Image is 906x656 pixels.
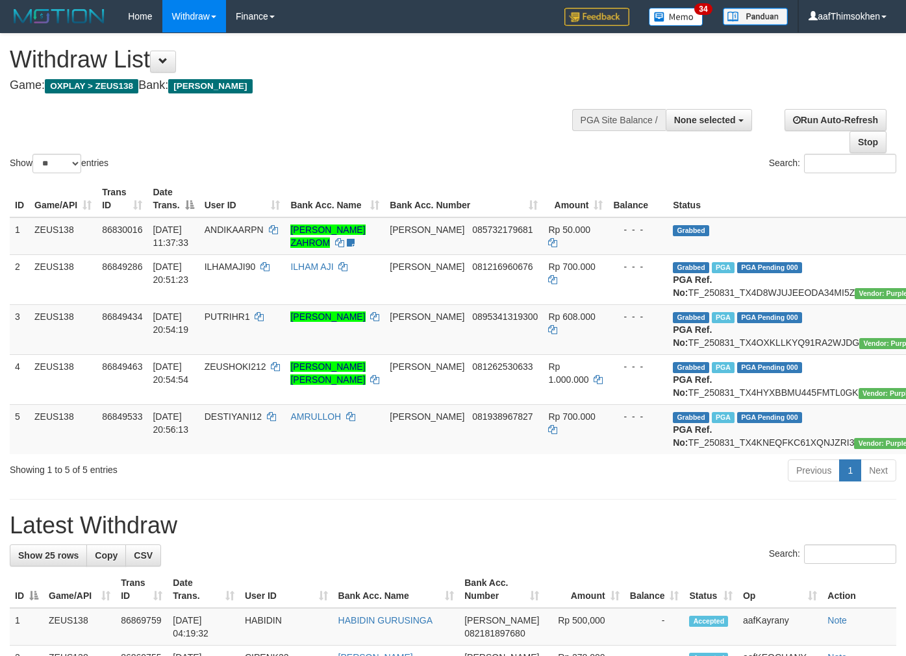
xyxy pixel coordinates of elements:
span: Rp 700.000 [548,411,595,422]
img: panduan.png [723,8,788,25]
th: ID [10,180,29,217]
span: Copy [95,550,118,561]
span: [DATE] 20:51:23 [153,261,188,285]
span: [PERSON_NAME] [390,225,464,235]
span: Grabbed [673,312,709,323]
a: [PERSON_NAME] ZAHROM [290,225,365,248]
span: Show 25 rows [18,550,79,561]
label: Search: [769,154,896,173]
span: Accepted [689,616,728,627]
span: Copy 082181897680 to clipboard [464,628,525,638]
th: Bank Acc. Name: activate to sort column ascending [285,180,384,217]
th: Bank Acc. Number: activate to sort column ascending [384,180,543,217]
h1: Withdraw List [10,47,591,73]
span: PUTRIHR1 [205,311,250,322]
b: PGA Ref. No: [673,324,712,348]
a: Show 25 rows [10,544,87,566]
td: 1 [10,608,44,646]
span: [DATE] 11:37:33 [153,225,188,248]
b: PGA Ref. No: [673,274,712,298]
td: aafKayrany [738,608,822,646]
span: Grabbed [673,225,709,236]
a: ILHAM AJI [290,261,333,272]
span: [PERSON_NAME] [390,311,464,322]
span: PGA Pending [737,312,802,323]
td: ZEUS138 [29,304,97,354]
label: Show entries [10,154,108,173]
button: None selected [666,109,752,131]
span: Rp 50.000 [548,225,590,235]
span: [PERSON_NAME] [390,261,464,272]
th: Trans ID: activate to sort column ascending [116,571,168,608]
img: Button%20Memo.svg [649,8,703,26]
th: Game/API: activate to sort column ascending [29,180,97,217]
span: Marked by aafRornrotha [712,362,735,373]
a: Copy [86,544,126,566]
a: Stop [849,131,887,153]
span: Copy 085732179681 to clipboard [472,225,533,235]
span: Grabbed [673,262,709,273]
span: OXPLAY > ZEUS138 [45,79,138,93]
th: Amount: activate to sort column ascending [543,180,608,217]
span: 86849434 [102,311,142,322]
a: Note [827,615,847,626]
a: Run Auto-Refresh [785,109,887,131]
div: - - - [613,410,662,423]
span: ANDIKAARPN [205,225,264,235]
th: Action [822,571,896,608]
div: - - - [613,360,662,373]
th: Amount: activate to sort column ascending [544,571,624,608]
th: ID: activate to sort column descending [10,571,44,608]
th: Status: activate to sort column ascending [684,571,737,608]
td: Rp 500,000 [544,608,624,646]
span: [PERSON_NAME] [168,79,252,93]
img: MOTION_logo.png [10,6,108,26]
span: 86849533 [102,411,142,422]
div: PGA Site Balance / [572,109,666,131]
span: Grabbed [673,362,709,373]
td: 5 [10,404,29,454]
td: 1 [10,217,29,255]
div: - - - [613,310,662,323]
td: ZEUS138 [29,254,97,304]
span: 86830016 [102,225,142,235]
a: 1 [839,459,861,481]
span: Marked by aafRornrotha [712,262,735,273]
th: Trans ID: activate to sort column ascending [97,180,147,217]
a: Previous [788,459,840,481]
span: Copy 081216960676 to clipboard [472,261,533,272]
span: [DATE] 20:54:54 [153,361,188,385]
th: Game/API: activate to sort column ascending [44,571,116,608]
span: [PERSON_NAME] [390,411,464,422]
span: PGA Pending [737,412,802,423]
span: [DATE] 20:56:13 [153,411,188,435]
h1: Latest Withdraw [10,513,896,539]
td: HABIDIN [240,608,333,646]
span: Marked by aafRornrotha [712,412,735,423]
span: [PERSON_NAME] [390,361,464,372]
th: Op: activate to sort column ascending [738,571,822,608]
span: DESTIYANI12 [205,411,262,422]
td: 3 [10,304,29,354]
span: PGA Pending [737,362,802,373]
label: Search: [769,544,896,564]
span: 86849286 [102,261,142,272]
td: 2 [10,254,29,304]
img: Feedback.jpg [564,8,629,26]
a: Next [861,459,896,481]
a: HABIDIN GURUSINGA [338,615,433,626]
span: Rp 700.000 [548,261,595,272]
th: Date Trans.: activate to sort column descending [147,180,199,217]
input: Search: [804,544,896,564]
td: - [625,608,685,646]
span: ZEUSHOKI212 [205,361,266,372]
a: AMRULLOH [290,411,341,422]
div: - - - [613,260,662,273]
span: Marked by aafRornrotha [712,312,735,323]
span: [PERSON_NAME] [464,615,539,626]
div: Showing 1 to 5 of 5 entries [10,458,368,476]
td: 4 [10,354,29,404]
td: ZEUS138 [29,217,97,255]
span: Grabbed [673,412,709,423]
th: User ID: activate to sort column ascending [240,571,333,608]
